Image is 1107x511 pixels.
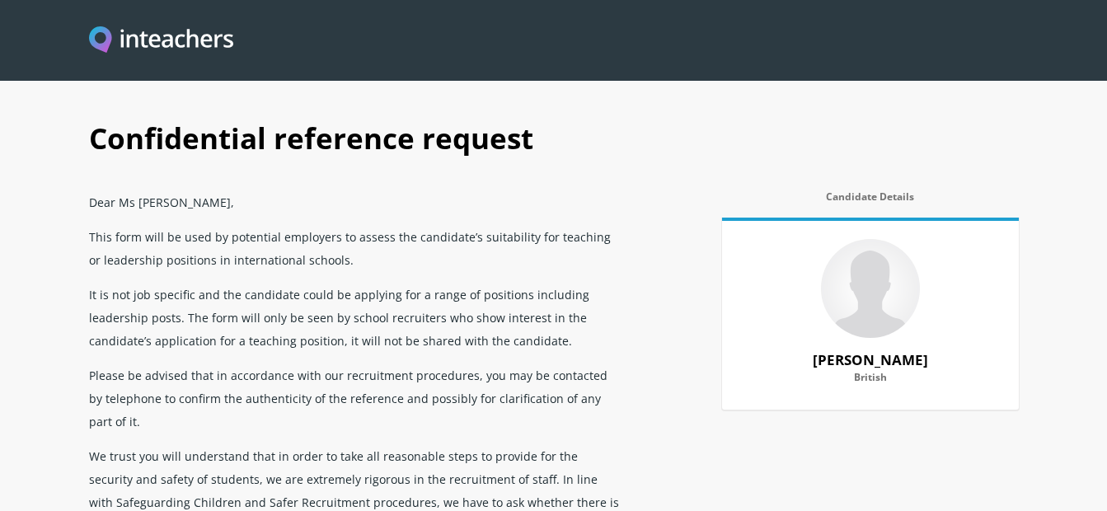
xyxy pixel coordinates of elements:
[89,358,623,438] p: Please be advised that in accordance with our recruitment procedures, you may be contacted by tel...
[89,185,623,219] p: Dear Ms [PERSON_NAME],
[722,191,1019,213] label: Candidate Details
[89,26,234,55] a: Visit this site's homepage
[89,277,623,358] p: It is not job specific and the candidate could be applying for a range of positions including lea...
[813,350,928,369] strong: [PERSON_NAME]
[89,26,234,55] img: Inteachers
[89,219,623,277] p: This form will be used by potential employers to assess the candidate’s suitability for teaching ...
[821,239,920,338] img: 79800
[742,372,999,393] label: British
[89,104,1019,185] h1: Confidential reference request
